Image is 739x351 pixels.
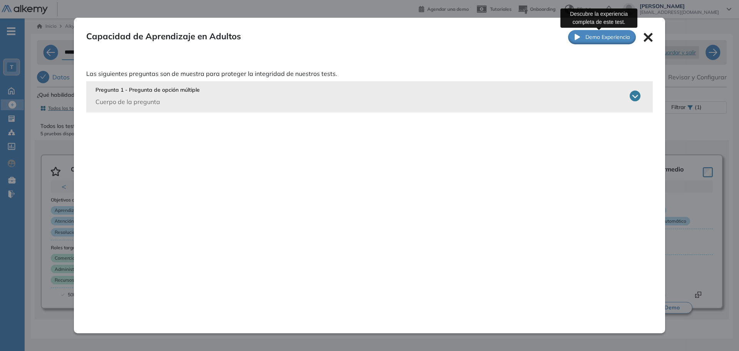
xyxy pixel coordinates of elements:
p: Pregunta 1 - Pregunta de opción múltiple [95,86,200,94]
div: Descubre la experiencia completa de este test. [560,8,637,28]
iframe: Chat Widget [701,314,739,351]
p: Cuerpo de la pregunta [95,97,200,106]
span: Capacidad de Aprendizaje en Adultos [86,30,241,44]
p: Las siguientes preguntas son de muestra para proteger la integridad de nuestros tests. [86,69,653,78]
div: Widget de chat [701,314,739,351]
span: Demo Experiencia [585,33,630,41]
div: Integrador [247,31,277,43]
